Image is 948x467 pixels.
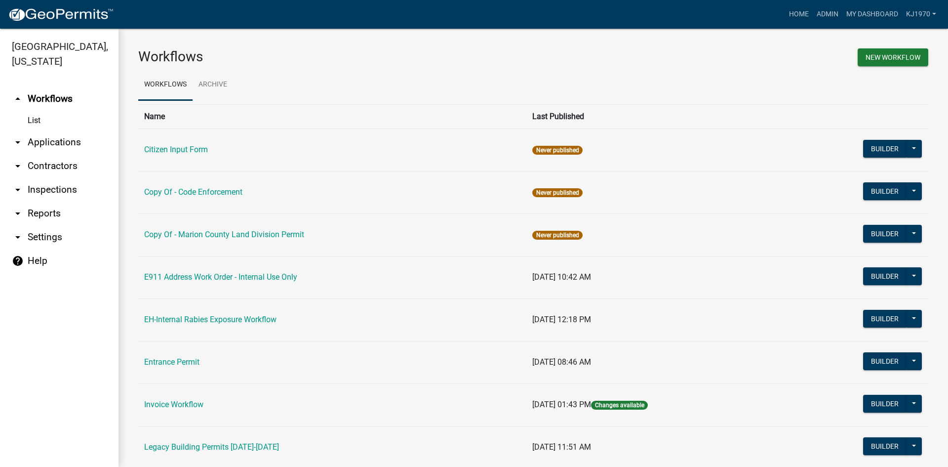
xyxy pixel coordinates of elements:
a: Admin [813,5,842,24]
span: Never published [532,231,582,240]
span: [DATE] 08:46 AM [532,357,591,367]
a: Entrance Permit [144,357,199,367]
span: [DATE] 10:42 AM [532,272,591,282]
a: Home [785,5,813,24]
span: [DATE] 11:51 AM [532,442,591,452]
span: [DATE] 12:18 PM [532,315,591,324]
a: EH-Internal Rabies Exposure Workflow [144,315,276,324]
button: Builder [863,225,907,243]
button: Builder [863,437,907,455]
th: Last Published [526,104,783,128]
a: Archive [193,69,233,101]
th: Name [138,104,526,128]
button: New Workflow [858,48,928,66]
a: Copy Of - Code Enforcement [144,187,242,197]
i: arrow_drop_down [12,136,24,148]
button: Builder [863,267,907,285]
a: Legacy Building Permits [DATE]-[DATE] [144,442,279,452]
span: Changes available [591,401,647,410]
i: arrow_drop_down [12,184,24,196]
i: help [12,255,24,267]
a: E911 Address Work Order - Internal Use Only [144,272,297,282]
span: Never published [532,146,582,155]
i: arrow_drop_down [12,160,24,172]
button: Builder [863,352,907,370]
a: Copy Of - Marion County Land Division Permit [144,230,304,239]
i: arrow_drop_down [12,231,24,243]
button: Builder [863,140,907,158]
a: Citizen Input Form [144,145,208,154]
a: Workflows [138,69,193,101]
button: Builder [863,395,907,413]
span: [DATE] 01:43 PM [532,400,591,409]
button: Builder [863,182,907,200]
i: arrow_drop_up [12,93,24,105]
h3: Workflows [138,48,526,65]
button: Builder [863,310,907,328]
a: kj1970 [902,5,940,24]
a: Invoice Workflow [144,400,203,409]
a: My Dashboard [842,5,902,24]
i: arrow_drop_down [12,208,24,219]
span: Never published [532,188,582,197]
